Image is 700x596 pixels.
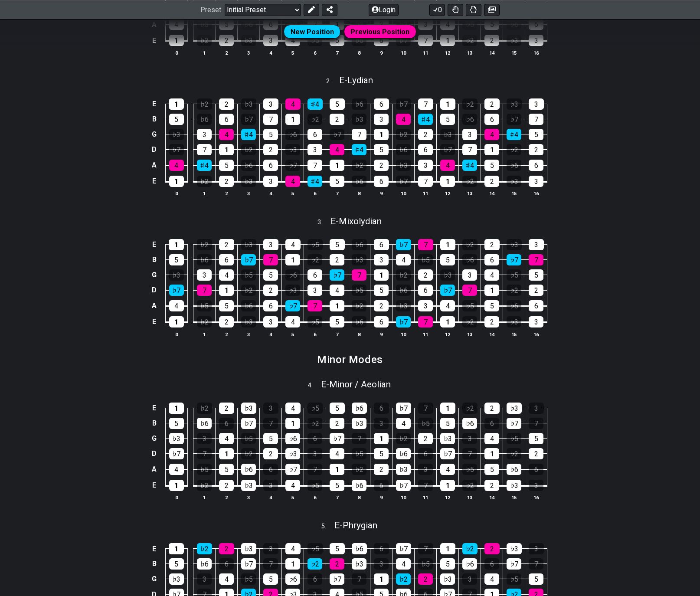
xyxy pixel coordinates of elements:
div: 5 [374,144,389,155]
div: 5 [440,254,455,265]
div: 3 [263,403,278,414]
th: 4 [260,48,282,57]
div: 1 [169,239,184,250]
div: ♭7 [169,144,184,155]
div: ♭3 [241,239,256,250]
th: 5 [282,330,304,339]
div: ♭6 [507,160,521,171]
div: 5 [219,160,234,171]
div: ♭2 [396,269,411,281]
div: 4 [440,160,455,171]
div: ♭3 [241,403,256,414]
th: 7 [326,330,348,339]
div: ♭6 [352,316,366,327]
div: 7 [352,129,366,140]
div: 1 [330,300,344,311]
div: 3 [374,254,389,265]
div: 4 [169,300,184,311]
div: 3 [462,269,477,281]
div: ♯4 [507,129,521,140]
div: 6 [374,176,389,187]
div: 6 [307,129,322,140]
td: A [149,298,160,314]
div: ♭2 [197,239,212,250]
span: 4 . [308,381,321,390]
th: 0 [165,330,187,339]
th: 15 [503,330,525,339]
div: 5 [529,269,543,281]
th: 16 [525,189,547,198]
div: 3 [418,300,433,311]
div: 3 [197,129,212,140]
th: 3 [238,48,260,57]
td: B [149,111,160,127]
div: 6 [529,300,543,311]
div: 1 [169,176,184,187]
div: ♭3 [396,300,411,311]
div: 3 [529,316,543,327]
div: ♭2 [352,300,366,311]
div: 4 [440,300,455,311]
div: ♭2 [396,129,411,140]
div: 3 [197,269,212,281]
div: 4 [285,98,301,110]
div: 6 [484,254,499,265]
th: 9 [370,48,393,57]
div: ♯4 [307,98,323,110]
div: 5 [330,176,344,187]
div: 1 [219,144,234,155]
div: ♭5 [352,285,366,296]
div: 7 [529,254,543,265]
div: 1 [285,114,300,125]
div: 2 [219,98,234,110]
div: ♭7 [241,254,256,265]
th: 7 [326,189,348,198]
td: D [149,142,160,157]
div: ♭2 [307,114,322,125]
th: 9 [370,189,393,198]
div: ♭6 [285,269,300,281]
div: ♭7 [396,239,411,250]
div: 6 [307,269,322,281]
div: 3 [529,239,544,250]
div: ♭3 [396,160,411,171]
div: 1 [169,403,184,414]
div: ♭3 [285,285,300,296]
div: 2 [374,300,389,311]
div: 4 [396,114,411,125]
th: 13 [459,330,481,339]
button: Share Preset [322,3,337,16]
th: 12 [437,330,459,339]
div: 1 [374,129,389,140]
div: 4 [285,316,300,327]
div: 7 [352,269,366,281]
div: 3 [529,98,544,110]
td: B [149,252,160,267]
th: 2 [216,48,238,57]
div: 6 [374,98,389,110]
div: 5 [440,114,455,125]
div: 2 [263,144,278,155]
div: ♭3 [285,144,300,155]
div: ♭6 [197,114,212,125]
div: ♭6 [462,114,477,125]
div: ♭5 [418,254,433,265]
div: 7 [263,254,278,265]
div: ♭2 [241,285,256,296]
th: 16 [525,48,547,57]
div: 4 [330,144,344,155]
div: 7 [418,176,433,187]
div: 4 [219,269,234,281]
div: 3 [263,239,278,250]
div: ♯4 [418,114,433,125]
button: Login [369,3,399,16]
div: 5 [263,269,278,281]
td: E [149,237,160,252]
div: 7 [307,300,322,311]
div: 5 [529,129,543,140]
th: 0 [165,189,187,198]
div: ♭2 [462,176,477,187]
div: ♭5 [241,269,256,281]
th: 1 [193,330,216,339]
div: 7 [462,144,477,155]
